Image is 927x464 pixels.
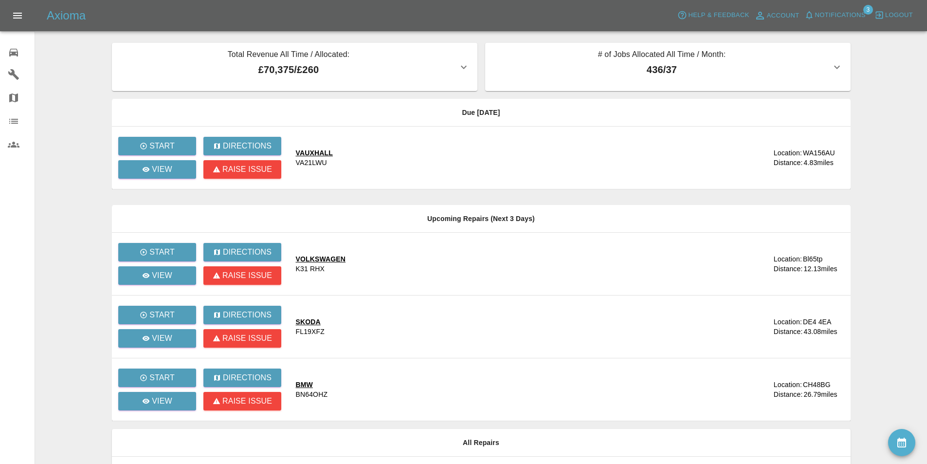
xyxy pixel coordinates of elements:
[803,254,823,264] div: Bl65tp
[804,390,843,399] div: 26.79 miles
[152,333,172,344] p: View
[803,148,835,158] div: WA156AU
[767,10,800,21] span: Account
[815,10,866,21] span: Notifications
[203,137,281,155] button: Directions
[152,164,172,175] p: View
[118,329,196,348] a: View
[112,429,851,457] th: All Repairs
[152,270,172,281] p: View
[203,243,281,261] button: Directions
[493,62,831,77] p: 436 / 37
[149,309,175,321] p: Start
[118,392,196,410] a: View
[774,254,802,264] div: Location:
[296,380,328,390] div: BMW
[118,243,196,261] button: Start
[222,372,271,384] p: Directions
[804,264,843,274] div: 12.13 miles
[203,306,281,324] button: Directions
[731,317,842,336] a: Location:DE4 4EADistance:43.08miles
[222,333,272,344] p: Raise issue
[774,390,803,399] div: Distance:
[112,205,851,233] th: Upcoming Repairs (Next 3 Days)
[675,8,751,23] button: Help & Feedback
[885,10,913,21] span: Logout
[296,317,325,327] div: SKODA
[203,392,281,410] button: Raise issue
[203,160,281,179] button: Raise issue
[731,254,842,274] a: Location:Bl65tpDistance:12.13miles
[222,140,271,152] p: Directions
[802,8,868,23] button: Notifications
[493,49,831,62] p: # of Jobs Allocated All Time / Month:
[485,43,851,91] button: # of Jobs Allocated All Time / Month:436/37
[47,8,86,23] h5: Axioma
[296,327,325,336] div: FL19XFZ
[296,148,724,167] a: VAUXHALLVA21LWU
[296,158,327,167] div: VA21LWU
[296,390,328,399] div: BN64OHZ
[296,254,346,264] div: VOLKSWAGEN
[118,160,196,179] a: View
[222,270,272,281] p: Raise issue
[222,395,272,407] p: Raise issue
[118,137,196,155] button: Start
[149,246,175,258] p: Start
[222,246,271,258] p: Directions
[118,306,196,324] button: Start
[296,380,724,399] a: BMWBN64OHZ
[112,99,851,127] th: Due [DATE]
[774,264,803,274] div: Distance:
[118,369,196,387] button: Start
[731,148,842,167] a: Location:WA156AUDistance:4.83miles
[774,380,802,390] div: Location:
[752,8,802,23] a: Account
[149,372,175,384] p: Start
[804,327,843,336] div: 43.08 miles
[112,43,477,91] button: Total Revenue All Time / Allocated:£70,375/£260
[203,329,281,348] button: Raise issue
[222,164,272,175] p: Raise issue
[203,369,281,387] button: Directions
[222,309,271,321] p: Directions
[296,254,724,274] a: VOLKSWAGENK31 RHX
[863,5,873,15] span: 3
[149,140,175,152] p: Start
[888,429,915,456] button: availability
[6,4,29,27] button: Open drawer
[203,266,281,285] button: Raise issue
[296,148,333,158] div: VAUXHALL
[152,395,172,407] p: View
[118,266,196,285] a: View
[731,380,842,399] a: Location:CH48BGDistance:26.79miles
[120,62,458,77] p: £70,375 / £260
[688,10,749,21] span: Help & Feedback
[774,148,802,158] div: Location:
[804,158,843,167] div: 4.83 miles
[774,317,802,327] div: Location:
[774,158,803,167] div: Distance:
[296,317,724,336] a: SKODAFL19XFZ
[872,8,915,23] button: Logout
[803,317,832,327] div: DE4 4EA
[296,264,325,274] div: K31 RHX
[803,380,831,390] div: CH48BG
[120,49,458,62] p: Total Revenue All Time / Allocated:
[774,327,803,336] div: Distance:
